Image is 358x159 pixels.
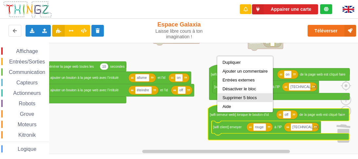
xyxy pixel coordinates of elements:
[17,146,37,152] span: Logique
[300,73,346,76] text: de la page web est cliqué faire
[292,125,319,129] text: [TECHNICAL_ID]
[19,111,35,117] span: Grove
[222,104,268,109] div: Aide
[110,65,124,68] text: secondes
[211,73,270,76] text: [wifi serveur web] lorsque le bouton d'id
[255,125,264,129] text: rouge
[12,90,42,96] span: Actionneurs
[252,4,318,14] button: Appairer une carte
[137,88,149,92] text: éteindre
[137,76,147,79] text: allume
[102,65,106,68] text: 10
[213,125,242,129] text: [wifi client] envoyer
[160,88,168,92] text: et l'id
[179,88,183,92] text: off
[23,88,119,92] text: [wifi serveur web] ajouter un bouton à la page web avec l'intitulé
[15,48,39,54] span: Affichage
[18,101,36,106] span: Robots
[286,73,290,76] text: on
[177,76,181,79] text: on
[222,95,268,100] div: Supprimer 5 blocs
[222,60,268,65] div: Dupliquer
[150,28,209,40] div: Laisse libre cours à ton imagination !
[299,113,345,116] text: de la page web est cliqué faire
[274,125,282,129] text: à l'IP
[17,122,38,127] span: Moteurs
[8,69,46,75] span: Communication
[291,85,317,89] text: [TECHNICAL_ID]
[273,85,280,89] text: à l'IP
[158,76,165,79] text: et l'id
[250,41,261,44] text: afficher
[17,132,37,138] span: Kitronik
[210,113,269,116] text: [wifi serveur web] lorsque le bouton d'id
[222,69,268,74] div: Ajouter un commentaire
[23,76,119,79] text: [wifi serveur web] ajouter un bouton à la page web avec l'intitulé
[214,85,243,89] text: [wifi client] envoyer
[343,6,354,13] img: gb.png
[222,86,268,91] div: Désactiver le bloc
[20,65,94,68] text: [wifi serveur web] Générer la page web toutes les
[320,4,332,14] div: Tu es connecté au serveur de création de Thingz
[222,78,268,82] div: Entrées externes
[308,25,356,37] button: Téléverser
[8,59,46,64] span: Entrées/Sorties
[285,113,288,116] text: off
[150,21,209,40] div: Espace Galaxia
[3,1,52,18] img: thingz_logo.png
[15,80,39,85] span: Capteurs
